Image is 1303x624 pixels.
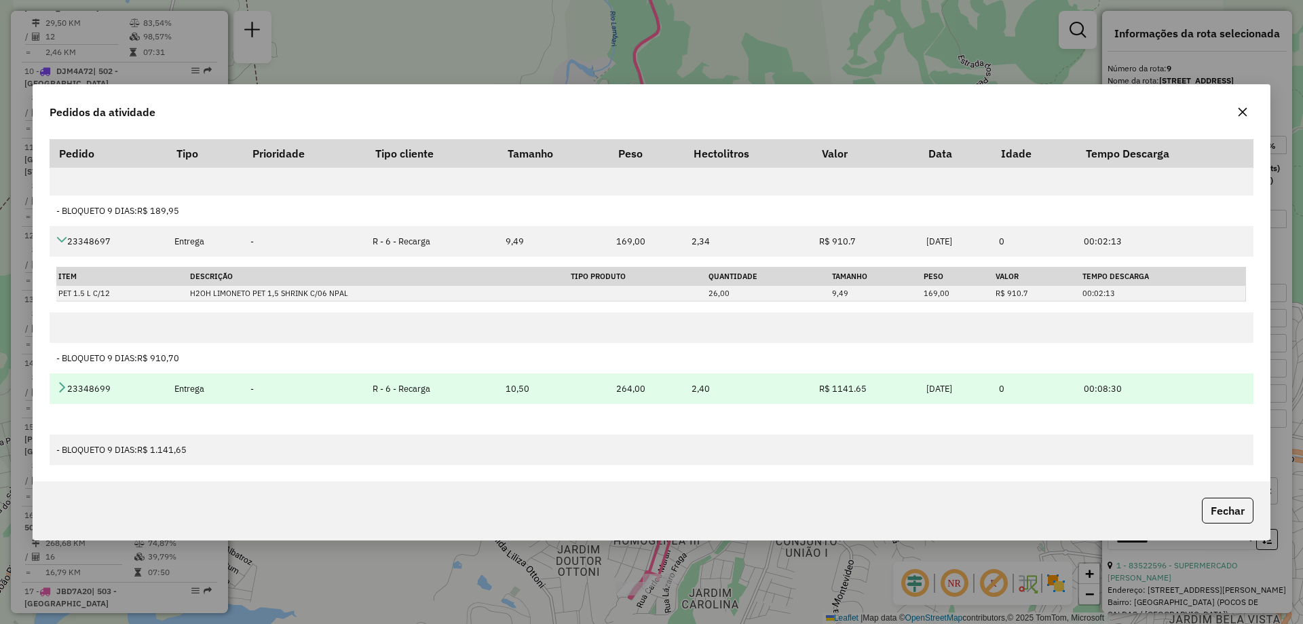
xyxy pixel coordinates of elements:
[992,226,1077,257] td: 0
[994,286,1080,301] td: R$ 910.7
[56,204,1246,217] div: - BLOQUETO 9 DIAS:
[706,268,830,286] th: Quantidade
[922,268,993,286] th: Peso
[244,373,366,404] td: -
[167,139,243,168] th: Tipo
[609,226,684,257] td: 169,00
[569,268,706,286] th: Tipo Produto
[1077,226,1253,257] td: 00:02:13
[50,139,167,168] th: Pedido
[1080,286,1245,301] td: 00:02:13
[919,226,992,257] td: [DATE]
[992,373,1077,404] td: 0
[50,104,155,120] span: Pedidos da atividade
[499,373,609,404] td: 10,50
[244,226,366,257] td: -
[50,226,167,257] td: 23348697
[706,286,830,301] td: 26,00
[609,139,684,168] th: Peso
[50,373,167,404] td: 23348699
[1080,268,1245,286] th: Tempo Descarga
[56,268,188,286] th: Item
[812,139,919,168] th: Valor
[692,383,710,394] span: 2,40
[692,236,710,247] span: 2,34
[830,286,922,301] td: 9,49
[609,373,684,404] td: 264,00
[366,139,499,168] th: Tipo cliente
[499,139,609,168] th: Tamanho
[56,443,1246,456] div: - BLOQUETO 9 DIAS:
[137,352,179,364] span: R$ 910,70
[922,286,993,301] td: 169,00
[188,268,569,286] th: Descrição
[812,226,919,257] td: R$ 910.7
[992,139,1077,168] th: Idade
[373,236,430,247] span: R - 6 - Recarga
[137,444,187,456] span: R$ 1.141,65
[499,226,609,257] td: 9,49
[919,139,992,168] th: Data
[830,268,922,286] th: Tamanho
[1077,373,1253,404] td: 00:08:30
[174,383,204,394] span: Entrega
[1077,139,1253,168] th: Tempo Descarga
[137,205,179,217] span: R$ 189,95
[188,286,569,301] td: H2OH LIMONETO PET 1,5 SHRINK C/06 NPAL
[994,268,1080,286] th: Valor
[56,352,1246,365] div: - BLOQUETO 9 DIAS:
[1202,498,1253,524] button: Fechar
[812,373,919,404] td: R$ 1141.65
[684,139,812,168] th: Hectolitros
[919,373,992,404] td: [DATE]
[174,236,204,247] span: Entrega
[373,383,430,394] span: R - 6 - Recarga
[56,286,188,301] td: PET 1.5 L C/12
[244,139,366,168] th: Prioridade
